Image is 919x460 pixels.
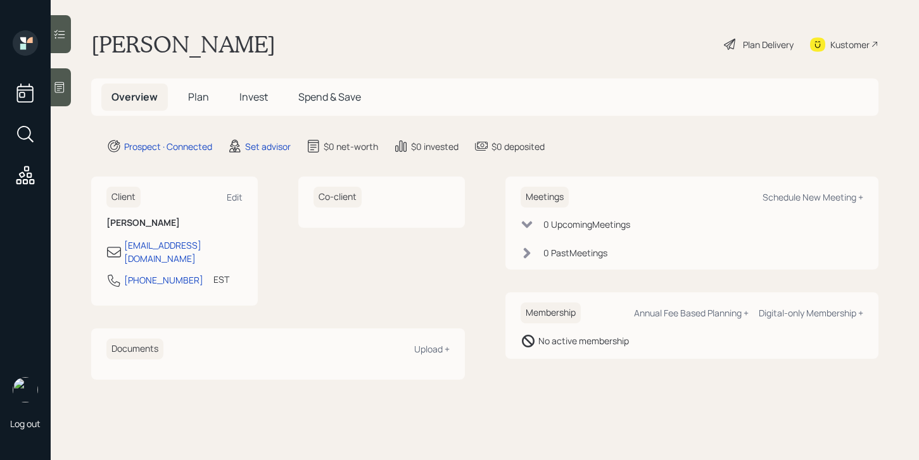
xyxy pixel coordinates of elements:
[124,273,203,287] div: [PHONE_NUMBER]
[91,30,276,58] h1: [PERSON_NAME]
[188,90,209,104] span: Plan
[763,191,863,203] div: Schedule New Meeting +
[10,418,41,430] div: Log out
[543,246,607,259] div: 0 Past Meeting s
[538,334,629,347] div: No active membership
[491,140,545,153] div: $0 deposited
[106,339,163,359] h6: Documents
[830,38,870,51] div: Kustomer
[124,239,243,265] div: [EMAIL_ADDRESS][DOMAIN_NAME]
[124,140,212,153] div: Prospect · Connected
[13,377,38,402] img: retirable_logo.png
[106,218,243,228] h6: [PERSON_NAME]
[239,90,268,104] span: Invest
[227,191,243,203] div: Edit
[106,187,141,208] h6: Client
[743,38,794,51] div: Plan Delivery
[411,140,459,153] div: $0 invested
[759,307,863,319] div: Digital-only Membership +
[245,140,291,153] div: Set advisor
[314,187,362,208] h6: Co-client
[298,90,361,104] span: Spend & Save
[213,273,229,286] div: EST
[414,343,450,355] div: Upload +
[521,187,569,208] h6: Meetings
[521,302,581,323] h6: Membership
[324,140,378,153] div: $0 net-worth
[543,218,630,231] div: 0 Upcoming Meeting s
[111,90,158,104] span: Overview
[634,307,749,319] div: Annual Fee Based Planning +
